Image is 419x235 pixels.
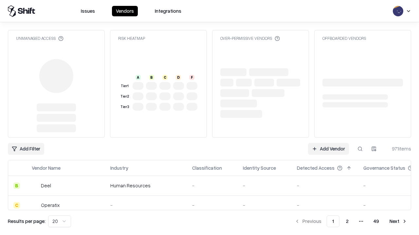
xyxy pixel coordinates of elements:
button: Integrations [151,6,185,16]
div: Detected Access [297,164,335,171]
button: 2 [341,215,354,227]
div: A [136,75,141,80]
div: - [192,202,232,209]
div: Tier 2 [119,94,130,99]
div: - [243,202,286,209]
div: C [13,202,20,209]
a: Add Vendor [308,143,349,155]
button: 1 [327,215,339,227]
div: - [297,182,353,189]
div: 971 items [385,145,411,152]
div: Tier 1 [119,83,130,89]
div: Risk Heatmap [118,36,145,41]
div: Industry [110,164,128,171]
div: Unmanaged Access [16,36,64,41]
div: Human Resources [110,182,182,189]
div: Deel [41,182,51,189]
div: B [13,182,20,189]
div: - [192,182,232,189]
button: Vendors [112,6,138,16]
div: Vendor Name [32,164,61,171]
img: Operatix [32,202,38,209]
img: Deel [32,182,38,189]
div: C [162,75,168,80]
nav: pagination [291,215,411,227]
div: Governance Status [363,164,405,171]
button: 49 [368,215,384,227]
div: - [297,202,353,209]
button: Add Filter [8,143,44,155]
div: Tier 3 [119,104,130,110]
div: F [189,75,194,80]
div: Classification [192,164,222,171]
div: Identity Source [243,164,276,171]
div: Offboarded Vendors [322,36,366,41]
button: Issues [77,6,99,16]
button: Next [386,215,411,227]
div: - [243,182,286,189]
div: B [149,75,154,80]
div: Operatix [41,202,60,209]
div: D [176,75,181,80]
div: Over-Permissive Vendors [220,36,280,41]
p: Results per page: [8,218,46,225]
div: - [110,202,182,209]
